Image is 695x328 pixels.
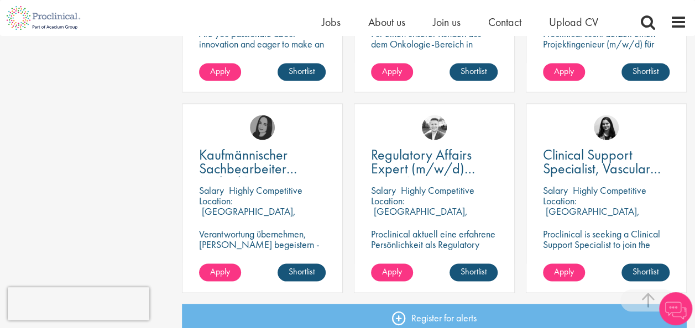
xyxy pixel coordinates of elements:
[199,205,296,228] p: [GEOGRAPHIC_DATA], [GEOGRAPHIC_DATA]
[199,184,224,197] span: Salary
[371,229,498,271] p: Proclinical aktuell eine erfahrene Persönlichkeit als Regulatory Affairs Expert (m/w/d) Enterale ...
[371,263,413,281] a: Apply
[199,229,326,271] p: Verantwortung übernehmen, [PERSON_NAME] begeistern - Kaufmännische:r Sachbearbeiter:in (m/w/d).
[543,194,577,207] span: Location:
[543,205,640,228] p: [GEOGRAPHIC_DATA], [GEOGRAPHIC_DATA]
[371,148,498,176] a: Regulatory Affairs Expert (m/w/d) Enterale Ernährung
[371,145,478,192] span: Regulatory Affairs Expert (m/w/d) Enterale Ernährung
[368,15,405,29] a: About us
[422,115,447,140] img: Lukas Eckert
[250,115,275,140] img: Anna Klemencic
[382,266,402,277] span: Apply
[199,194,233,207] span: Location:
[450,63,498,81] a: Shortlist
[543,145,661,192] span: Clinical Support Specialist, Vascular PVI
[8,287,149,320] iframe: reCAPTCHA
[278,263,326,281] a: Shortlist
[229,184,302,197] p: Highly Competitive
[199,263,241,281] a: Apply
[594,115,619,140] img: Indre Stankeviciute
[371,63,413,81] a: Apply
[322,15,341,29] a: Jobs
[278,63,326,81] a: Shortlist
[549,15,598,29] a: Upload CV
[450,263,498,281] a: Shortlist
[371,184,396,197] span: Salary
[543,229,670,292] p: Proclinical is seeking a Clinical Support Specialist to join the Vascular team in [GEOGRAPHIC_DAT...
[621,63,670,81] a: Shortlist
[371,205,468,228] p: [GEOGRAPHIC_DATA], [GEOGRAPHIC_DATA]
[210,65,230,77] span: Apply
[401,184,474,197] p: Highly Competitive
[573,184,646,197] p: Highly Competitive
[554,65,574,77] span: Apply
[382,65,402,77] span: Apply
[199,145,297,192] span: Kaufmännischer Sachbearbeiter (m/w/div.)
[543,63,585,81] a: Apply
[210,266,230,277] span: Apply
[659,292,692,325] img: Chatbot
[543,148,670,176] a: Clinical Support Specialist, Vascular PVI
[554,266,574,277] span: Apply
[199,63,241,81] a: Apply
[543,184,568,197] span: Salary
[543,263,585,281] a: Apply
[433,15,461,29] a: Join us
[488,15,521,29] a: Contact
[199,148,326,176] a: Kaufmännischer Sachbearbeiter (m/w/div.)
[621,263,670,281] a: Shortlist
[371,194,405,207] span: Location:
